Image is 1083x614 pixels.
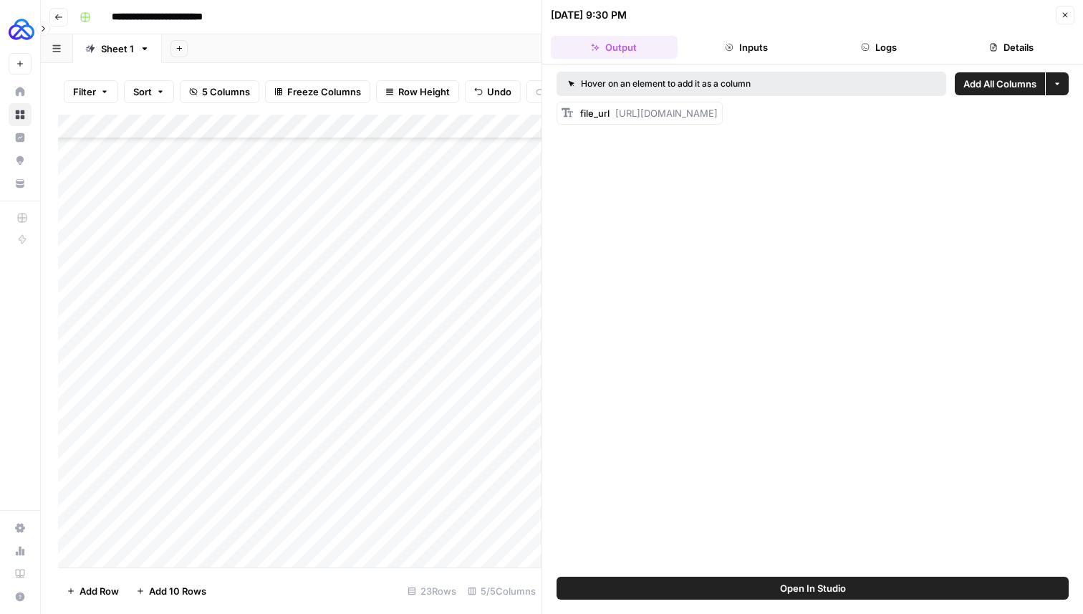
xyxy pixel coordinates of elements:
button: Filter [64,80,118,103]
button: Sort [124,80,174,103]
a: Usage [9,539,32,562]
button: Add 10 Rows [127,580,215,603]
button: Logs [816,36,943,59]
a: Browse [9,103,32,126]
button: Inputs [683,36,810,59]
img: AUQ Logo [9,16,34,42]
div: [DATE] 9:30 PM [551,8,627,22]
span: Sort [133,85,152,99]
a: Sheet 1 [73,34,162,63]
a: Home [9,80,32,103]
button: Row Height [376,80,459,103]
button: Help + Support [9,585,32,608]
button: Details [948,36,1074,59]
span: Undo [487,85,511,99]
div: Hover on an element to add it as a column [568,77,843,90]
a: Learning Hub [9,562,32,585]
button: Output [551,36,678,59]
button: Add Row [58,580,127,603]
span: [URL][DOMAIN_NAME] [615,107,718,119]
button: Open In Studio [557,577,1069,600]
div: 23 Rows [402,580,462,603]
button: Undo [465,80,521,103]
button: 5 Columns [180,80,259,103]
span: Filter [73,85,96,99]
a: Settings [9,517,32,539]
span: Add Row [80,584,119,598]
span: 5 Columns [202,85,250,99]
span: Row Height [398,85,450,99]
a: Your Data [9,172,32,195]
span: file_url [580,107,610,119]
button: Freeze Columns [265,80,370,103]
span: Freeze Columns [287,85,361,99]
div: 5/5 Columns [462,580,541,603]
a: Insights [9,126,32,149]
div: Sheet 1 [101,42,134,56]
span: Add 10 Rows [149,584,206,598]
button: Add All Columns [955,72,1045,95]
button: Workspace: AUQ [9,11,32,47]
span: Add All Columns [963,77,1036,91]
span: Open In Studio [780,581,846,595]
a: Opportunities [9,149,32,172]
